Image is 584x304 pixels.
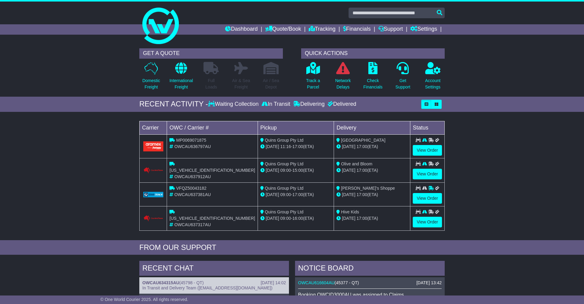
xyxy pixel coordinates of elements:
[336,192,408,198] div: (ETA)
[395,78,410,90] p: Get Support
[356,192,367,197] span: 17:00
[265,138,304,143] span: Quins Group Pty Ltd
[143,192,163,197] img: GetCarrierServiceLogo
[378,24,403,35] a: Support
[336,143,408,150] div: (ETA)
[139,243,445,252] div: FROM OUR SUPPORT
[292,192,303,197] span: 17:00
[266,144,279,149] span: [DATE]
[280,192,291,197] span: 09:00
[139,100,208,109] div: RECENT ACTIVITY -
[306,78,320,90] p: Track a Parcel
[280,144,291,149] span: 11:16
[342,168,355,173] span: [DATE]
[395,62,411,94] a: GetSupport
[142,280,286,285] div: ( )
[143,215,163,222] img: Couriers_Please.png
[298,280,335,285] a: OWCAU616604AU
[292,144,303,149] span: 17:00
[336,215,408,222] div: (ETA)
[413,217,442,227] a: View Order
[261,280,286,285] div: [DATE] 14:02
[356,216,367,221] span: 17:00
[298,292,442,298] p: Booking OWCID3000AU was assigned to Claims.
[260,215,332,222] div: - (ETA)
[341,161,372,166] span: Olive and Bloom
[142,285,273,290] span: In Transit and Delivery Team ([EMAIL_ADDRESS][DOMAIN_NAME])
[174,222,211,227] span: OWCAU637317AU
[336,167,408,174] div: (ETA)
[176,186,207,191] span: VFQZ50043182
[335,78,351,90] p: Network Delays
[263,78,279,90] p: Air / Sea Depot
[260,101,292,108] div: In Transit
[142,62,160,94] a: DomesticFreight
[260,167,332,174] div: - (ETA)
[100,297,188,302] span: © One World Courier 2025. All rights reserved.
[342,144,355,149] span: [DATE]
[363,62,383,94] a: CheckFinancials
[413,145,442,156] a: View Order
[203,78,219,90] p: Full Loads
[176,138,206,143] span: MP0069071875
[410,24,437,35] a: Settings
[292,216,303,221] span: 16:00
[413,169,442,179] a: View Order
[260,192,332,198] div: - (ETA)
[326,101,356,108] div: Delivered
[174,144,211,149] span: OWCAU636797AU
[266,216,279,221] span: [DATE]
[416,280,442,285] div: [DATE] 13:42
[266,168,279,173] span: [DATE]
[232,78,250,90] p: Air & Sea Freight
[265,161,304,166] span: Quins Group Pty Ltd
[280,168,291,173] span: 09:00
[258,121,334,134] td: Pickup
[363,78,383,90] p: Check Financials
[425,62,441,94] a: AccountSettings
[342,192,355,197] span: [DATE]
[280,216,291,221] span: 09:00
[167,121,258,134] td: OWC / Carrier #
[343,24,371,35] a: Financials
[265,24,301,35] a: Quote/Book
[306,62,320,94] a: Track aParcel
[266,192,279,197] span: [DATE]
[225,24,258,35] a: Dashboard
[169,168,255,173] span: [US_VEHICLE_IDENTIFICATION_NUMBER]
[265,209,304,214] span: Quins Group Pty Ltd
[410,121,445,134] td: Status
[334,121,410,134] td: Delivery
[169,78,193,90] p: International Freight
[425,78,441,90] p: Account Settings
[143,141,163,151] img: Aramex.png
[335,62,351,94] a: NetworkDelays
[139,48,283,59] div: GET A QUOTE
[142,78,160,90] p: Domestic Freight
[174,174,211,179] span: OWCAU637912AU
[139,261,289,277] div: RECENT CHAT
[169,216,255,221] span: [US_VEHICLE_IDENTIFICATION_NUMBER]
[208,101,260,108] div: Waiting Collection
[356,168,367,173] span: 17:00
[292,168,303,173] span: 15:00
[341,186,395,191] span: [PERSON_NAME]'s Shoppe
[142,280,179,285] a: OWCAU634315AU
[174,192,211,197] span: OWCAU637381AU
[301,48,445,59] div: QUICK ACTIONS
[356,144,367,149] span: 17:00
[140,121,167,134] td: Carrier
[341,138,385,143] span: [GEOGRAPHIC_DATA]
[341,209,359,214] span: Hive Kids
[298,280,442,285] div: ( )
[143,167,163,174] img: Couriers_Please.png
[169,62,193,94] a: InternationalFreight
[181,280,202,285] span: 45798 - QT
[342,216,355,221] span: [DATE]
[295,261,445,277] div: NOTICE BOARD
[336,280,358,285] span: 45377 - QT
[413,193,442,204] a: View Order
[265,186,304,191] span: Quins Group Pty Ltd
[309,24,335,35] a: Tracking
[292,101,326,108] div: Delivering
